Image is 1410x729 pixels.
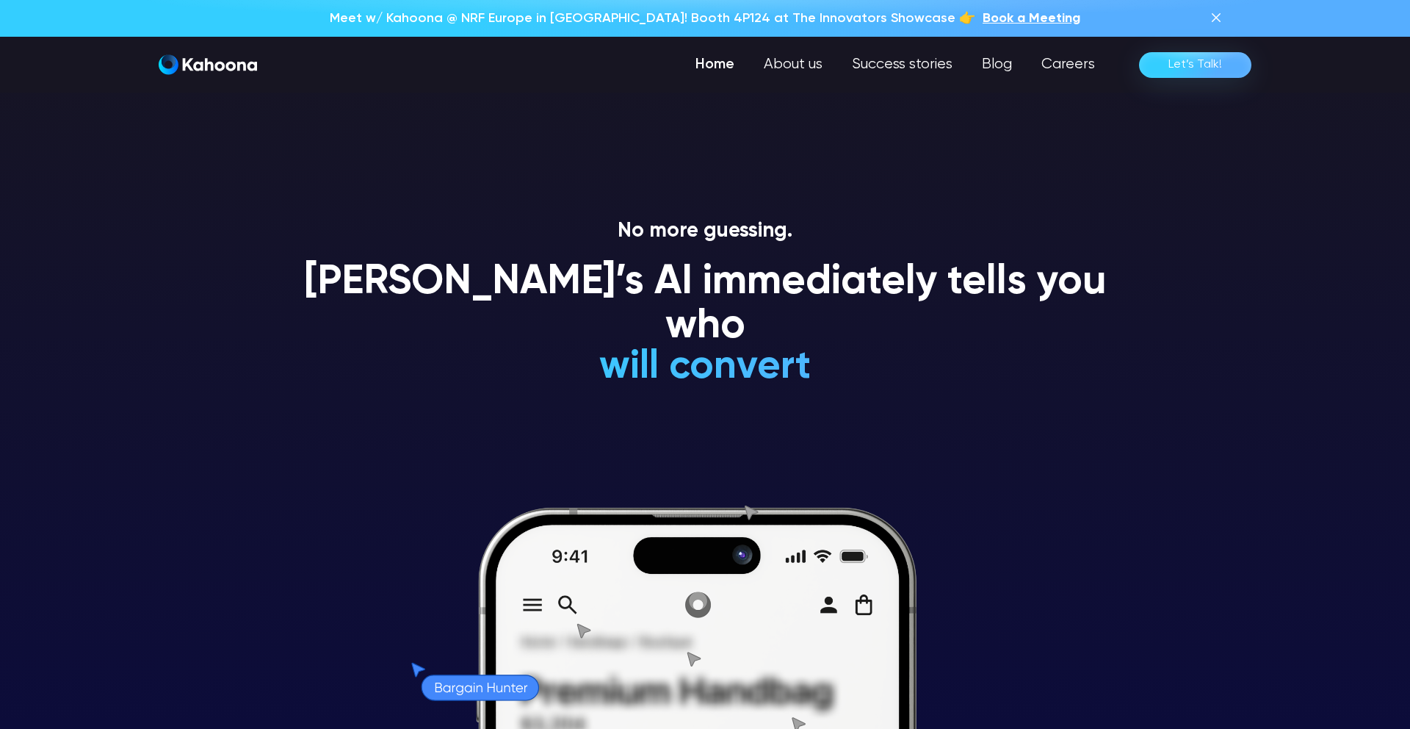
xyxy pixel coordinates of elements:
span: Book a Meeting [983,12,1080,25]
div: Let’s Talk! [1168,53,1222,76]
a: Home [681,50,749,79]
h1: [PERSON_NAME]’s AI immediately tells you who [286,261,1124,348]
a: Let’s Talk! [1139,52,1251,78]
h1: will convert [489,345,922,389]
a: Blog [967,50,1027,79]
a: Careers [1027,50,1110,79]
a: About us [749,50,837,79]
p: Meet w/ Kahoona @ NRF Europe in [GEOGRAPHIC_DATA]! Booth 4P124 at The Innovators Showcase 👉 [330,9,975,28]
img: Kahoona logo white [159,54,257,75]
p: No more guessing. [286,219,1124,244]
a: Book a Meeting [983,9,1080,28]
a: home [159,54,257,76]
a: Success stories [837,50,967,79]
